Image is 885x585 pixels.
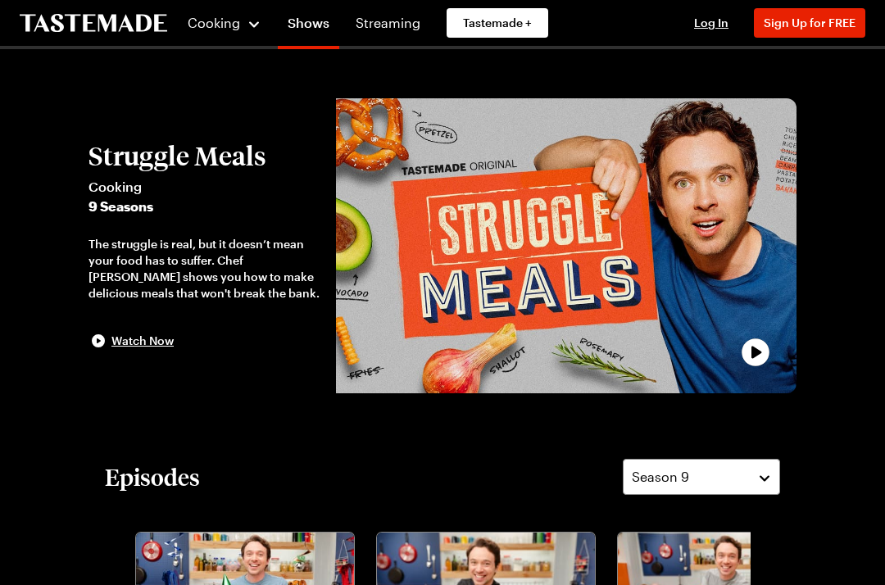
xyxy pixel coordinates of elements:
span: Sign Up for FREE [764,16,855,29]
button: Season 9 [623,459,780,495]
img: Struggle Meals [336,98,796,393]
span: Log In [694,16,728,29]
h2: Struggle Meals [88,141,320,170]
div: The struggle is real, but it doesn’t mean your food has to suffer. Chef [PERSON_NAME] shows you h... [88,236,320,302]
span: Season 9 [632,467,689,487]
span: Tastemade + [463,15,532,31]
h2: Episodes [105,462,200,492]
span: Cooking [188,15,240,30]
button: Struggle MealsCooking9 SeasonsThe struggle is real, but it doesn’t mean your food has to suffer. ... [88,141,320,351]
span: Watch Now [111,333,174,349]
button: play trailer [336,98,796,393]
button: Log In [678,15,744,31]
a: Tastemade + [447,8,548,38]
a: Shows [278,3,339,49]
button: Cooking [187,3,261,43]
a: To Tastemade Home Page [20,14,167,33]
span: Cooking [88,177,320,197]
button: Sign Up for FREE [754,8,865,38]
span: 9 Seasons [88,197,320,216]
